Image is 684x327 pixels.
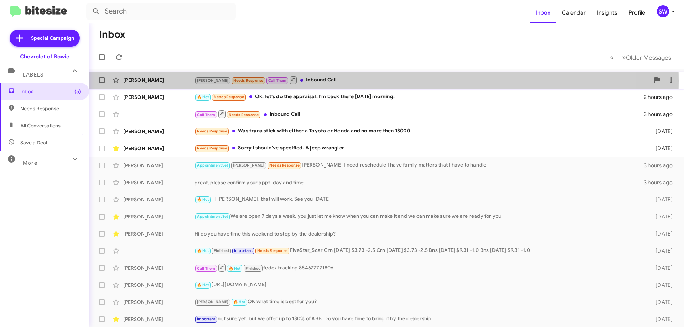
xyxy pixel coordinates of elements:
[644,299,678,306] div: [DATE]
[23,160,37,166] span: More
[556,2,591,23] a: Calendar
[234,248,253,253] span: Important
[99,29,125,40] h1: Inbox
[123,162,195,169] div: [PERSON_NAME]
[123,230,195,237] div: [PERSON_NAME]
[644,179,678,186] div: 3 hours ago
[123,94,195,101] div: [PERSON_NAME]
[123,264,195,271] div: [PERSON_NAME]
[20,53,69,60] div: Chevrolet of Bowie
[644,128,678,135] div: [DATE]
[197,146,227,151] span: Needs Response
[31,35,74,42] span: Special Campaign
[644,281,678,289] div: [DATE]
[195,315,644,323] div: not sure yet, but we offer up to 130% of KBB. Do you have time to bring it by the dealership
[618,50,675,65] button: Next
[197,78,229,83] span: [PERSON_NAME]
[644,162,678,169] div: 3 hours ago
[123,299,195,306] div: [PERSON_NAME]
[197,283,209,287] span: 🔥 Hot
[20,105,81,112] span: Needs Response
[229,266,241,271] span: 🔥 Hot
[269,163,300,168] span: Needs Response
[123,179,195,186] div: [PERSON_NAME]
[606,50,675,65] nav: Page navigation example
[195,93,644,101] div: Ok, let's do the appraisal. I'm back there [DATE] morning.
[20,88,81,95] span: Inbox
[626,54,671,62] span: Older Messages
[123,281,195,289] div: [PERSON_NAME]
[195,281,644,289] div: [URL][DOMAIN_NAME]
[123,77,195,84] div: [PERSON_NAME]
[195,263,644,272] div: fedex tracking 884677771806
[123,213,195,220] div: [PERSON_NAME]
[644,316,678,323] div: [DATE]
[123,196,195,203] div: [PERSON_NAME]
[644,247,678,254] div: [DATE]
[214,248,229,253] span: Finished
[622,53,626,62] span: »
[197,95,209,99] span: 🔥 Hot
[74,88,81,95] span: (5)
[123,316,195,323] div: [PERSON_NAME]
[229,112,259,117] span: Needs Response
[644,264,678,271] div: [DATE]
[233,163,265,168] span: [PERSON_NAME]
[591,2,623,23] a: Insights
[86,3,236,20] input: Search
[214,95,244,99] span: Needs Response
[606,50,618,65] button: Previous
[197,214,228,219] span: Appointment Set
[195,230,644,237] div: Hi do you have time this weekend to stop by the dealership?
[644,111,678,118] div: 3 hours ago
[197,248,209,253] span: 🔥 Hot
[610,53,614,62] span: «
[197,317,216,321] span: Important
[530,2,556,23] a: Inbox
[197,112,216,117] span: Call Them
[20,139,47,146] span: Save a Deal
[195,161,644,169] div: [PERSON_NAME] I need reschedule I have family matters that I have to handle
[123,128,195,135] div: [PERSON_NAME]
[644,94,678,101] div: 2 hours ago
[644,230,678,237] div: [DATE]
[245,266,261,271] span: Finished
[197,197,209,202] span: 🔥 Hot
[651,5,676,17] button: SW
[195,298,644,306] div: OK what time is best for you?
[195,195,644,204] div: Hi [PERSON_NAME], that will work. See you [DATE]
[257,248,287,253] span: Needs Response
[268,78,287,83] span: Call Them
[197,300,229,304] span: [PERSON_NAME]
[195,127,644,135] div: Was tryna stick with either a Toyota or Honda and no more then 13000
[10,30,80,47] a: Special Campaign
[195,179,644,186] div: great, please confirm your appt. day and time
[195,247,644,255] div: FiveStar_Scar Crn [DATE] $3.73 -2.5 Crn [DATE] $3.73 -2.5 Bns [DATE] $9.31 -1.0 Bns [DATE] $9.31 ...
[644,213,678,220] div: [DATE]
[623,2,651,23] a: Profile
[20,122,61,129] span: All Conversations
[657,5,669,17] div: SW
[197,163,228,168] span: Appointment Set
[644,145,678,152] div: [DATE]
[644,196,678,203] div: [DATE]
[195,144,644,152] div: Sorry I should've specified. A jeep wrangler
[233,300,245,304] span: 🔥 Hot
[197,129,227,133] span: Needs Response
[197,266,216,271] span: Call Them
[233,78,264,83] span: Needs Response
[23,72,43,78] span: Labels
[195,110,644,118] div: Inbound Call
[123,145,195,152] div: [PERSON_NAME]
[195,75,650,84] div: Inbound Call
[195,212,644,221] div: We are open 7 days a week, you just let me know when you can make it and we can make sure we are ...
